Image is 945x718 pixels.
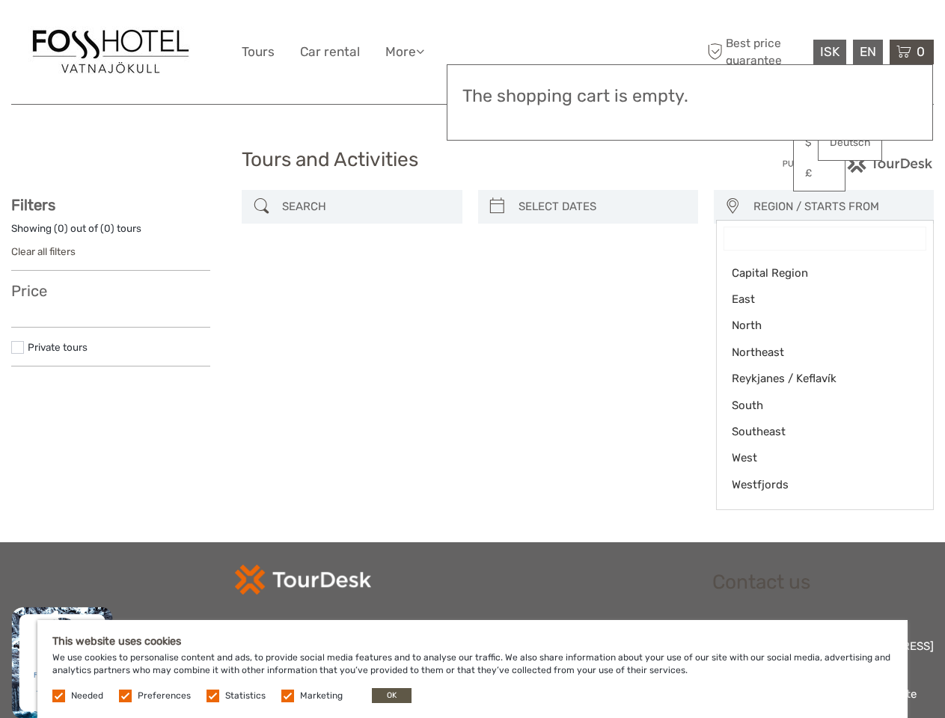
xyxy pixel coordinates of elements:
img: PurchaseViaTourDesk.png [782,154,934,173]
input: SEARCH [276,194,454,220]
span: North [732,318,893,334]
span: Westfjords [732,477,893,493]
p: We're away right now. Please check back later! [21,26,169,38]
span: ISK [820,44,840,59]
a: $ [794,129,845,156]
button: Open LiveChat chat widget [172,23,190,41]
div: We use cookies to personalise content and ads, to provide social media features and to analyse ou... [37,620,908,718]
label: Preferences [138,690,191,702]
a: Tours [242,41,275,63]
a: More [385,41,424,63]
h5: This website uses cookies [52,635,893,648]
a: Private tours [28,341,88,353]
div: TourDesk is a comprehensive tour-booking service aimed to simplify the booking process of our cli... [235,617,681,665]
span: Capital Region [732,266,893,281]
span: Reykjanes / Keflavík [732,371,893,387]
a: Car rental [300,41,360,63]
div: Showing ( ) out of ( ) tours [11,221,210,245]
h3: Price [11,282,210,300]
h1: Tours and Activities [242,148,703,172]
a: £ [794,160,845,187]
a: Clear all filters [11,245,76,257]
span: East [732,292,893,307]
label: 0 [104,221,111,236]
strong: Filters [11,196,55,214]
span: West [732,450,893,466]
label: Needed [71,690,103,702]
span: South [732,398,893,414]
img: td-logo-white.png [235,565,370,595]
label: Marketing [300,690,343,702]
input: Search [724,227,926,250]
button: REGION / STARTS FROM [747,194,926,219]
div: EN [853,40,883,64]
input: SELECT DATES [513,194,691,220]
label: Statistics [225,690,266,702]
img: 1557-1dcff947-c9a7-417e-baa9-fe7e8cf73edc_logo_big.jpg [28,26,193,78]
h2: Contact us [712,571,934,595]
button: OK [372,688,412,703]
a: Deutsch [819,129,881,156]
span: Best price guarantee [703,35,810,68]
h3: The shopping cart is empty. [462,86,917,107]
span: Southeast [732,424,893,440]
span: Northeast [732,345,893,360]
label: 0 [58,221,64,236]
span: 0 [914,44,927,59]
